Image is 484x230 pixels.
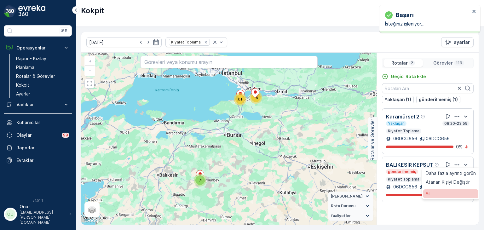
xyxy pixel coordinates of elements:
p: Varlıklar [16,101,59,108]
button: gönderilmemiş (1) [416,96,460,103]
p: Evraklar [16,157,69,164]
span: Sil [426,191,430,197]
p: gönderilmemiş [387,169,417,174]
a: Evraklar [4,154,72,167]
p: 119 [455,60,463,66]
a: Kokpit [14,81,72,89]
a: Bu bölgeyi Google Haritalar'da açın (yeni pencerede açılır) [83,216,104,225]
input: dd/mm/yyyy [86,37,162,47]
button: close [472,9,476,15]
summary: faaliyetler [328,211,373,221]
div: 61 [234,93,246,106]
p: ⌘B [61,28,67,33]
p: 08:20-23:59 [444,121,468,126]
p: Olaylar [16,132,58,138]
button: Yaklaşan (1) [382,96,414,103]
p: İsteğiniz işleniyor… [385,21,470,27]
p: Karamürsel 2 [386,113,419,120]
p: Geçici Rota Ekle [391,73,426,80]
a: Ayarlar [14,89,72,98]
span: Atanan Kişiyi Değiştir [426,179,470,185]
p: Ayarlar [16,91,30,97]
a: Kullanıcılar [4,116,72,129]
a: Daha fazla ayrıntı görün [423,169,478,178]
button: Operasyonlar [4,42,72,54]
span: Daha fazla ayrıntı görün [426,170,476,176]
span: 7 [199,178,201,182]
summary: [PERSON_NAME] [328,192,373,201]
img: logo [4,5,16,18]
p: 0 % [456,144,463,150]
p: 2 [410,60,414,66]
p: Operasyonlar [16,45,59,51]
p: 06DCG656 [392,184,417,190]
p: 99 [63,133,68,138]
p: [EMAIL_ADDRESS][PERSON_NAME][DOMAIN_NAME] [20,210,66,225]
p: başarı [396,11,414,20]
a: Olaylar99 [4,129,72,141]
span: faaliyetler [331,213,351,218]
p: Kokpit [81,6,104,16]
a: Geçici Rota Ekle [382,73,426,80]
a: Raporlar [4,141,72,154]
a: Rotalar & Görevler [14,72,72,81]
p: 06DCG656 [426,135,450,142]
p: Rotalar [391,60,408,66]
div: 48 [250,91,262,104]
summary: Rota Durumu [328,201,373,211]
ul: Menu [422,168,480,199]
p: BALIKESİR KEPSUT [386,161,433,169]
p: gönderilmemiş (1) [419,96,458,103]
p: Yaklaşan (1) [384,96,411,103]
span: Rota Durumu [331,204,355,209]
span: 61 [238,97,242,101]
button: Varlıklar [4,98,72,111]
div: Yardım Araç İkonu [435,162,440,167]
span: [PERSON_NAME] [331,194,363,199]
div: OO [5,209,15,219]
div: Remove Kıyafet Toplama [202,40,209,45]
span: − [89,68,92,73]
p: Rotalar & Görevler [16,73,55,79]
p: Rapor - Kızılay [16,55,46,62]
span: v 1.51.1 [4,198,72,202]
p: Planlama [16,64,34,71]
p: ayarlar [454,39,470,45]
span: + [89,58,91,64]
button: ayarlar [441,37,474,47]
img: logo_dark-DEwI_e13.png [18,5,45,18]
a: Yakınlaştır [85,56,95,66]
p: Kıyafet Toplama [387,129,420,134]
a: Layers [85,203,99,216]
a: Uzaklaştır [85,66,95,75]
a: Planlama [14,63,72,72]
div: Yardım Araç İkonu [421,114,426,119]
p: 06DCG656 [392,135,417,142]
p: Kokpit [16,82,29,88]
p: Kıyafet Toplama [387,177,420,182]
p: Kullanıcılar [16,119,69,126]
button: OOOnur[EMAIL_ADDRESS][PERSON_NAME][DOMAIN_NAME] [4,204,72,225]
div: 7 [194,174,206,187]
input: Görevleri veya konumu arayın [140,56,317,68]
div: Kıyafet Toplama [169,39,202,45]
p: Görevler [433,60,453,66]
p: Onur [20,204,66,210]
input: Rotaları Ara [382,83,474,93]
p: Raporlar [16,145,69,151]
p: Rotalar ve Görevler [369,119,376,160]
a: Rapor - Kızılay [14,54,72,63]
p: Yaklaşan [387,121,405,126]
img: Google [83,216,104,225]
